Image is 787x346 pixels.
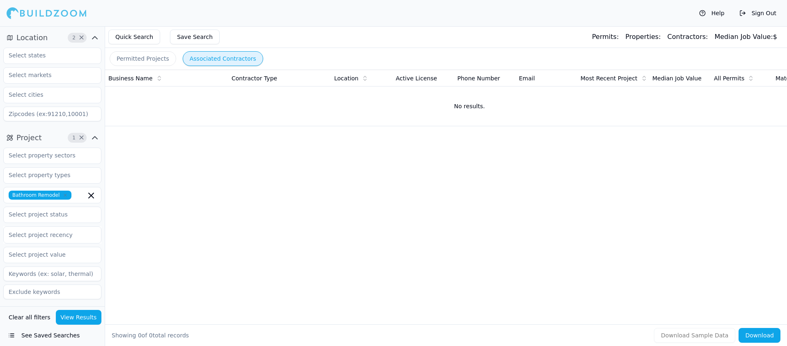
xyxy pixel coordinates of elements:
[56,310,102,325] button: View Results
[3,31,101,44] button: Location2Clear Location filters
[735,7,780,20] button: Sign Out
[334,74,358,82] span: Location
[170,30,220,44] button: Save Search
[4,48,91,63] input: Select states
[652,74,702,82] span: Median Job Value
[580,74,638,82] span: Most Recent Project
[3,328,101,343] button: See Saved Searches
[695,7,729,20] button: Help
[7,310,53,325] button: Clear all filters
[592,33,619,41] span: Permits:
[4,68,91,82] input: Select markets
[4,148,91,163] input: Select property sectors
[232,74,277,82] span: Contractor Type
[714,74,744,82] span: All Permits
[9,191,71,200] span: Bathroom Remodel
[3,131,101,144] button: Project1Clear Project filters
[78,136,85,140] span: Clear Project filters
[625,33,661,41] span: Properties:
[108,30,160,44] button: Quick Search
[110,51,176,66] button: Permitted Projects
[112,331,189,339] div: Showing of total records
[70,134,78,142] span: 1
[183,51,263,66] button: Associated Contractors
[396,74,437,82] span: Active License
[108,74,153,82] span: Business Name
[149,332,153,339] span: 0
[4,168,91,182] input: Select property types
[16,32,48,43] span: Location
[70,34,78,42] span: 2
[4,87,91,102] input: Select cities
[4,247,91,262] input: Select project value
[4,207,91,222] input: Select project status
[16,132,42,143] span: Project
[519,74,535,82] span: Email
[668,33,708,41] span: Contractors:
[138,332,142,339] span: 0
[78,36,85,40] span: Clear Location filters
[3,107,101,121] input: Zipcodes (ex:91210,10001)
[3,266,101,281] input: Keywords (ex: solar, thermal)
[714,33,773,41] span: Median Job Value:
[739,328,780,343] button: Download
[457,74,500,82] span: Phone Number
[3,285,101,299] input: Exclude keywords
[714,32,777,42] div: $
